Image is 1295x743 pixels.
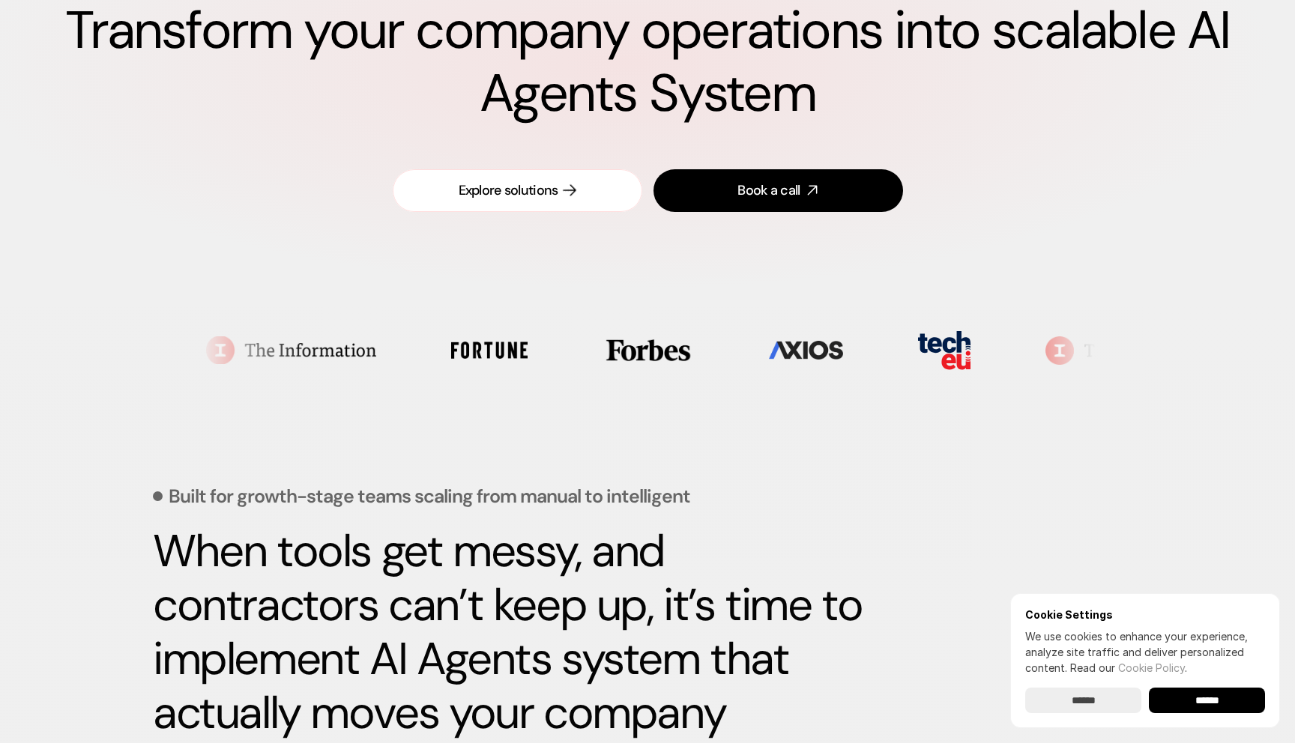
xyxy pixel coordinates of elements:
p: We use cookies to enhance your experience, analyze site traffic and deliver personalized content. [1025,628,1265,676]
p: Built for growth-stage teams scaling from manual to intelligent [169,487,690,506]
a: Cookie Policy [1118,661,1185,674]
div: Explore solutions [459,181,558,200]
div: Book a call [737,181,800,200]
h6: Cookie Settings [1025,608,1265,621]
a: Book a call [653,169,903,212]
a: Explore solutions [393,169,642,212]
span: Read our . [1070,661,1187,674]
